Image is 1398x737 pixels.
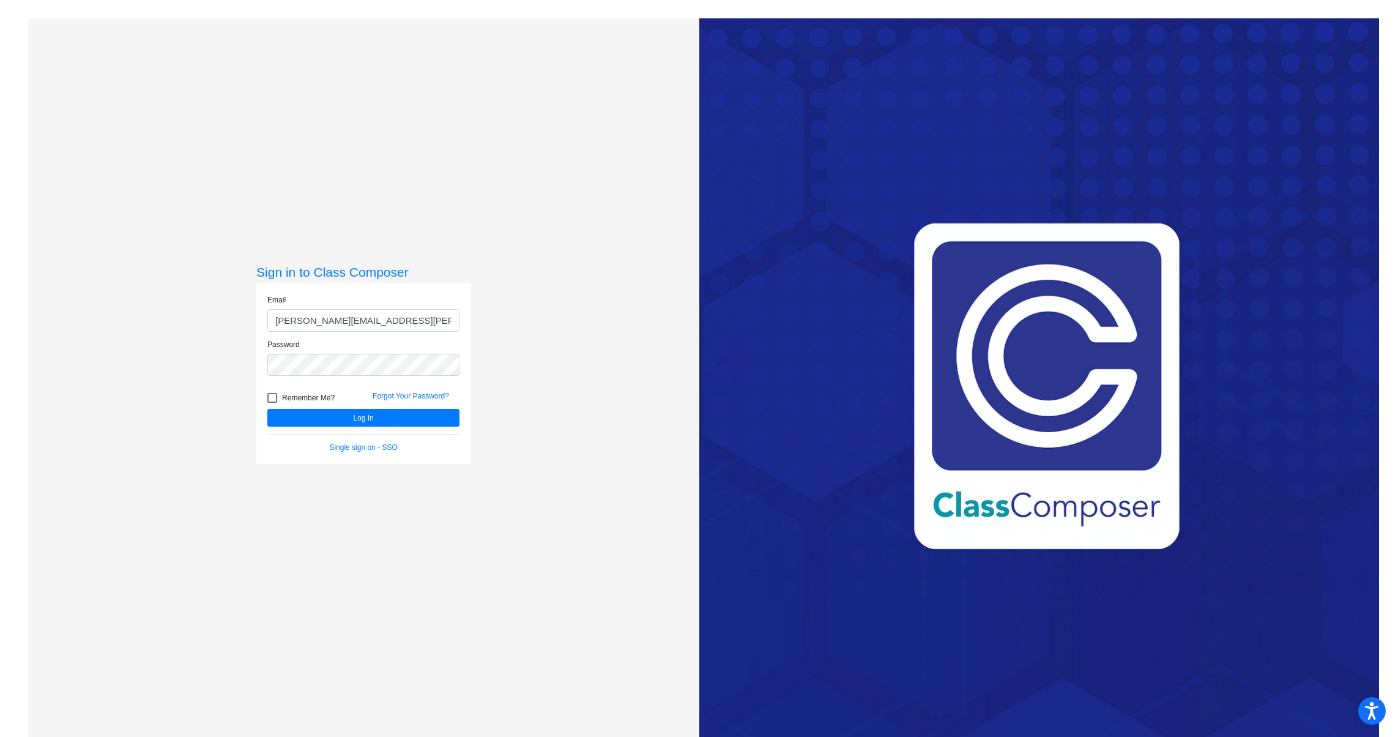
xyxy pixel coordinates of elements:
a: Single sign on - SSO [329,443,397,452]
span: Remember Me? [282,391,335,405]
label: Password [267,339,300,350]
button: Log In [267,409,459,427]
a: Forgot Your Password? [373,392,449,400]
h3: Sign in to Class Composer [256,264,470,280]
label: Email [267,294,286,305]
